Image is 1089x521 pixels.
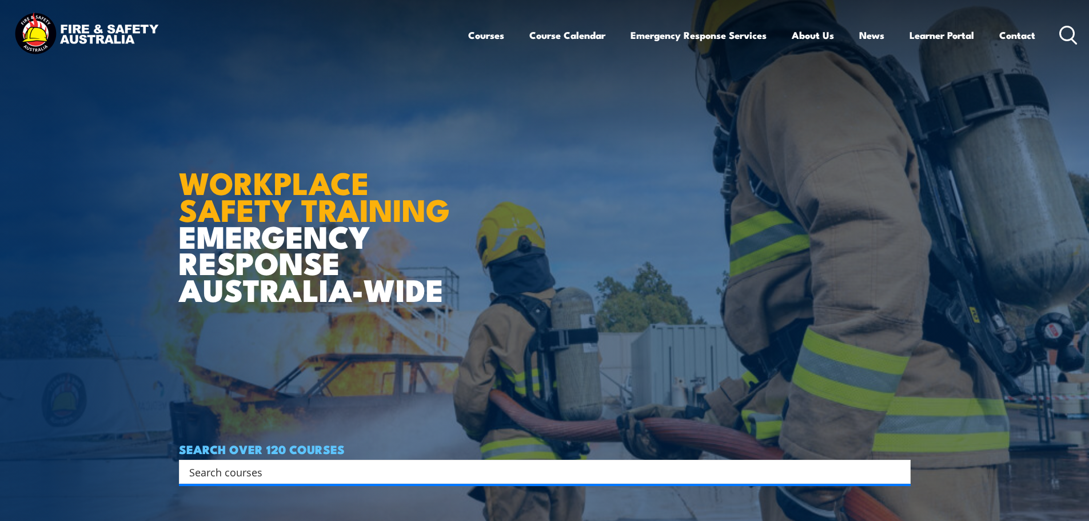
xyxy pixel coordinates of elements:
[468,20,504,50] a: Courses
[192,464,888,480] form: Search form
[179,158,450,232] strong: WORKPLACE SAFETY TRAINING
[792,20,834,50] a: About Us
[529,20,605,50] a: Course Calendar
[910,20,974,50] a: Learner Portal
[179,140,458,303] h1: EMERGENCY RESPONSE AUSTRALIA-WIDE
[189,463,885,480] input: Search input
[631,20,767,50] a: Emergency Response Services
[891,464,907,480] button: Search magnifier button
[999,20,1035,50] a: Contact
[859,20,884,50] a: News
[179,443,911,455] h4: SEARCH OVER 120 COURSES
